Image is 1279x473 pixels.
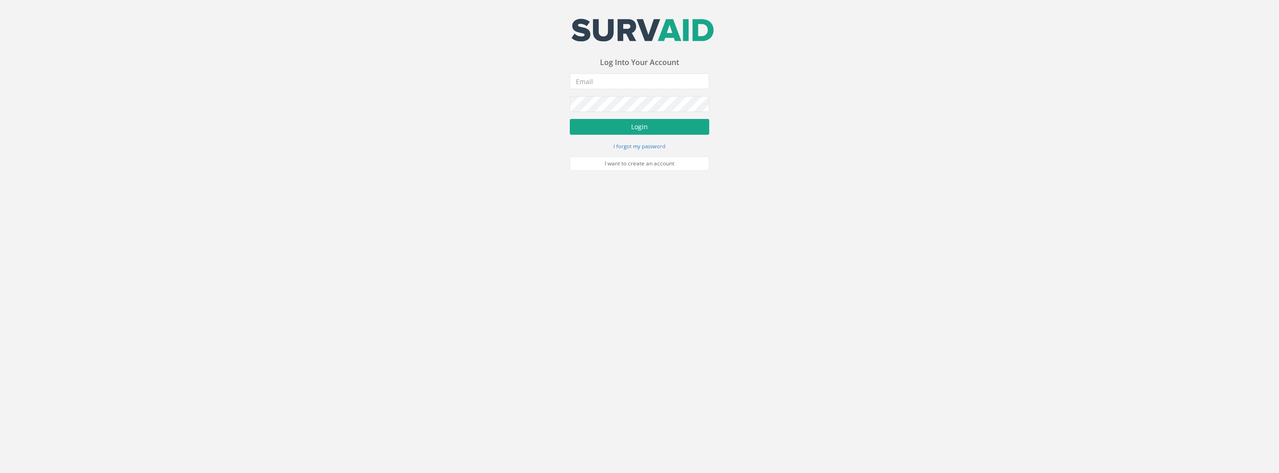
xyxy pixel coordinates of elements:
input: Email [570,73,709,89]
button: Login [570,119,709,135]
a: I forgot my password [613,142,666,150]
a: I want to create an account [570,157,709,171]
h3: Log Into Your Account [570,59,709,67]
small: I forgot my password [613,143,666,150]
